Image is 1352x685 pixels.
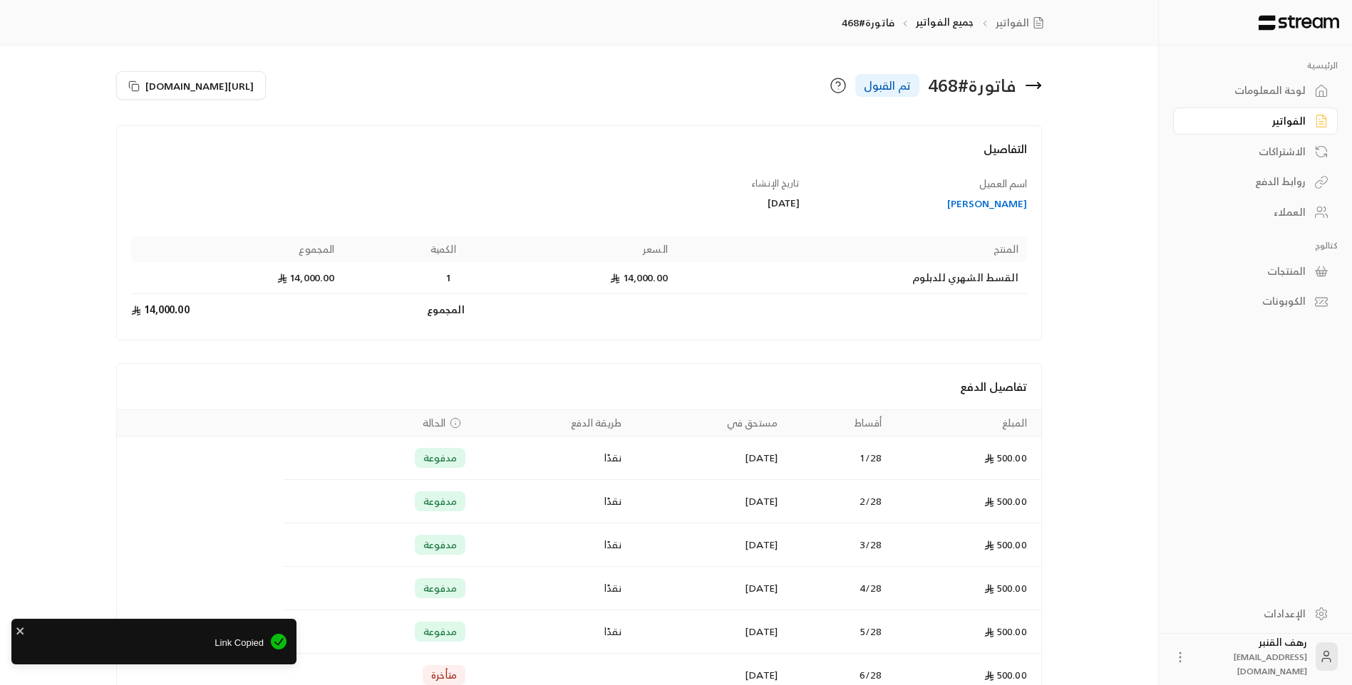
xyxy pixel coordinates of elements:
div: العملاء [1191,205,1306,219]
a: [PERSON_NAME] [813,197,1027,211]
span: 1 [442,271,456,285]
a: لوحة المعلومات [1173,77,1338,105]
span: متأخرة [431,668,457,682]
th: مستحق في [631,410,787,436]
td: 500.00 [890,523,1041,567]
a: روابط الدفع [1173,168,1338,196]
td: 2 / 28 [786,480,890,523]
span: [URL][DOMAIN_NAME] [145,78,254,93]
img: Logo [1257,15,1341,31]
button: close [16,623,26,637]
h4: تفاصيل الدفع [131,378,1027,395]
span: الحالة [423,416,445,430]
span: مدفوعة [423,451,457,465]
button: [URL][DOMAIN_NAME] [116,71,266,100]
table: Products [131,236,1027,325]
td: 500.00 [890,567,1041,610]
th: المبلغ [890,410,1041,436]
td: [DATE] [631,523,787,567]
span: مدفوعة [423,494,457,508]
th: طريقة الدفع [474,410,631,436]
td: 4 / 28 [786,567,890,610]
a: العملاء [1173,199,1338,226]
p: كتالوج [1173,240,1338,251]
div: لوحة المعلومات [1191,83,1306,98]
div: فاتورة # 468 [928,74,1016,97]
td: 14,000.00 [131,294,343,325]
span: تاريخ الإنشاء [751,175,800,192]
td: [DATE] [631,480,787,523]
td: 500.00 [890,436,1041,480]
td: المجموع [343,294,464,325]
div: الإعدادات [1191,607,1306,621]
a: المنتجات [1173,257,1338,285]
td: 3 / 28 [786,523,890,567]
p: الرئيسية [1173,60,1338,71]
td: نقدًا [474,480,631,523]
a: الكوبونات [1173,288,1338,315]
span: مدفوعة [423,538,457,552]
td: نقدًا [474,523,631,567]
td: 5 / 28 [786,610,890,654]
th: المجموع [131,236,343,262]
td: [DATE] [631,436,787,480]
span: مدفوعة [423,581,457,595]
th: الكمية [343,236,464,262]
td: نقدًا [474,610,631,654]
td: 1 / 28 [786,436,890,480]
td: 500.00 [890,610,1041,654]
div: الكوبونات [1191,294,1306,308]
a: الفواتير [1173,108,1338,135]
h4: التفاصيل [131,140,1027,172]
div: الفواتير [1191,114,1306,128]
span: [EMAIL_ADDRESS][DOMAIN_NAME] [1234,649,1307,679]
span: اسم العميل [979,174,1027,192]
a: الإعدادات [1173,600,1338,627]
td: [DATE] [631,567,787,610]
td: نقدًا [474,567,631,610]
a: الفواتير [996,16,1050,30]
td: [DATE] [631,610,787,654]
td: القسط الشهري للدبلوم [676,262,1027,294]
td: 14,000.00 [131,262,343,294]
span: مدفوعة [423,624,457,639]
th: أقساط [786,410,890,436]
a: الاشتراكات [1173,137,1338,165]
div: الاشتراكات [1191,145,1306,159]
span: Link Copied [21,636,264,650]
p: فاتورة#468 [842,16,894,30]
th: المنتج [676,236,1027,262]
div: رهف القنبر [1196,635,1307,678]
span: تم القبول [864,77,911,94]
nav: breadcrumb [842,15,1050,30]
a: جميع الفواتير [916,13,974,31]
div: روابط الدفع [1191,174,1306,189]
td: 14,000.00 [465,262,676,294]
th: السعر [465,236,676,262]
td: 500.00 [890,480,1041,523]
td: نقدًا [474,436,631,480]
div: المنتجات [1191,264,1306,278]
div: [DATE] [586,196,800,210]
